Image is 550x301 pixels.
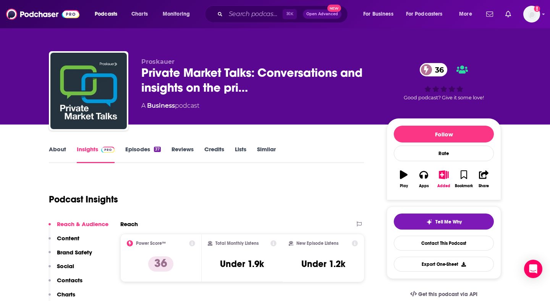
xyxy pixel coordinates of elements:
img: Podchaser - Follow, Share and Rate Podcasts [6,7,79,21]
p: 36 [148,256,173,272]
img: Podchaser Pro [101,147,115,153]
button: Brand Safety [49,249,92,263]
h2: Reach [120,220,138,228]
span: Logged in as BGpodcasts [523,6,540,23]
a: Lists [235,146,246,163]
div: 37 [154,147,161,152]
button: Open AdvancedNew [303,10,341,19]
span: For Business [363,9,393,19]
img: Private Market Talks: Conversations and insights on the private markets with private capital’s le... [50,53,127,129]
img: tell me why sparkle [426,219,432,225]
button: open menu [401,8,454,20]
span: New [327,5,341,12]
span: For Podcasters [406,9,443,19]
p: Social [57,262,74,270]
span: Tell Me Why [435,219,462,225]
a: Business [147,102,175,109]
a: 36 [420,63,448,76]
div: Added [437,184,450,188]
button: Share [474,165,494,193]
span: Monitoring [163,9,190,19]
p: Reach & Audience [57,220,108,228]
button: tell me why sparkleTell Me Why [394,214,494,230]
div: A podcast [141,101,199,110]
a: About [49,146,66,163]
span: Get this podcast via API [418,291,477,298]
a: Credits [204,146,224,163]
a: Show notifications dropdown [502,8,514,21]
p: Brand Safety [57,249,92,256]
span: Open Advanced [306,12,338,16]
div: Play [400,184,408,188]
span: Podcasts [95,9,117,19]
a: Contact This Podcast [394,236,494,251]
h2: New Episode Listens [296,241,338,246]
p: Content [57,235,79,242]
button: open menu [89,8,127,20]
button: Apps [414,165,434,193]
a: InsightsPodchaser Pro [77,146,115,163]
div: Search podcasts, credits, & more... [212,5,355,23]
svg: Add a profile image [534,6,540,12]
button: Content [49,235,79,249]
h3: Under 1.9k [220,258,264,270]
a: Similar [257,146,276,163]
button: Contacts [49,277,82,291]
span: Good podcast? Give it some love! [404,95,484,100]
h2: Total Monthly Listens [215,241,259,246]
span: ⌘ K [283,9,297,19]
div: 36Good podcast? Give it some love! [387,58,501,105]
h3: Under 1.2k [301,258,345,270]
button: Follow [394,126,494,142]
button: Play [394,165,414,193]
div: Rate [394,146,494,161]
input: Search podcasts, credits, & more... [226,8,283,20]
button: open menu [157,8,200,20]
button: Reach & Audience [49,220,108,235]
span: 36 [427,63,448,76]
button: Added [434,165,454,193]
p: Contacts [57,277,82,284]
div: Share [479,184,489,188]
button: Social [49,262,74,277]
a: Reviews [171,146,194,163]
div: Apps [419,184,429,188]
div: Bookmark [455,184,473,188]
p: Charts [57,291,75,298]
a: Episodes37 [125,146,161,163]
button: Bookmark [454,165,474,193]
a: Show notifications dropdown [483,8,496,21]
a: Charts [126,8,152,20]
span: Proskauer [141,58,175,65]
span: More [459,9,472,19]
h1: Podcast Insights [49,194,118,205]
button: open menu [454,8,482,20]
button: open menu [358,8,403,20]
button: Show profile menu [523,6,540,23]
span: Charts [131,9,148,19]
img: User Profile [523,6,540,23]
div: Open Intercom Messenger [524,260,542,278]
button: Export One-Sheet [394,257,494,272]
h2: Power Score™ [136,241,166,246]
